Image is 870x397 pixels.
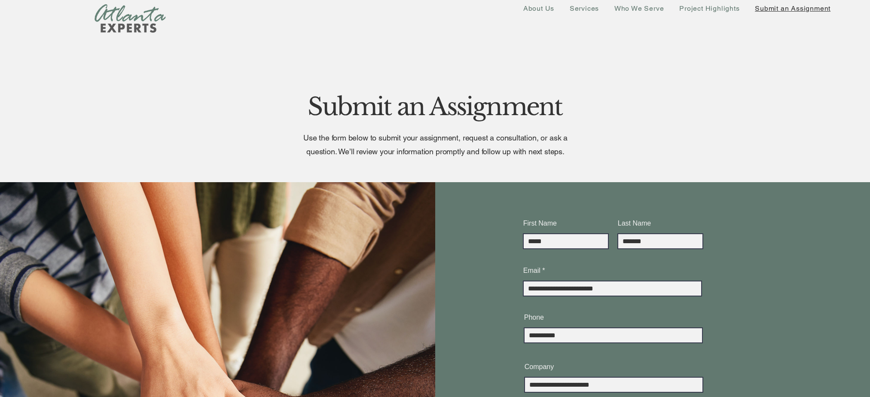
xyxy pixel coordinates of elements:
label: Company [524,363,703,370]
label: Phone [524,314,703,321]
span: Use the form below to submit your assignment, request a consultation, or ask a question. We’ll re... [303,133,568,156]
img: New Logo Transparent Background_edited.png [95,4,166,33]
span: Submit an Assignment [308,92,562,122]
span: Services [570,4,599,12]
span: Submit an Assignment [755,4,830,12]
span: Project Highlights [679,4,739,12]
label: Email [523,267,702,274]
label: First Name [523,220,609,227]
span: About Us [523,4,554,12]
span: Who We Serve [614,4,664,12]
label: Last Name [617,220,703,227]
